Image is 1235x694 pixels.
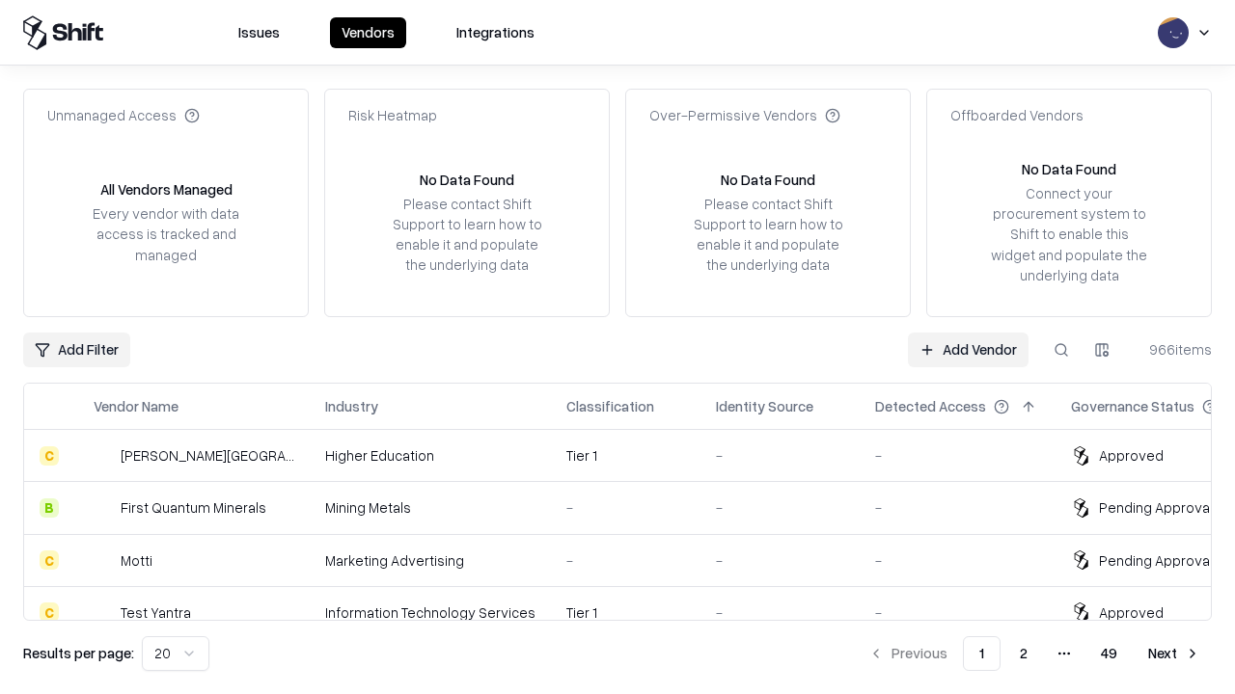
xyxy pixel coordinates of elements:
[40,602,59,622] div: C
[420,170,514,190] div: No Data Found
[908,333,1029,367] a: Add Vendor
[325,550,535,571] div: Marketing Advertising
[94,602,113,622] img: Test Yantra
[875,602,1040,623] div: -
[94,550,113,570] img: Motti
[445,17,546,48] button: Integrations
[1099,550,1213,571] div: Pending Approval
[1099,497,1213,518] div: Pending Approval
[716,602,844,623] div: -
[121,445,294,466] div: [PERSON_NAME][GEOGRAPHIC_DATA]
[649,105,840,125] div: Over-Permissive Vendors
[566,602,685,623] div: Tier 1
[950,105,1084,125] div: Offboarded Vendors
[716,396,813,416] div: Identity Source
[227,17,291,48] button: Issues
[875,445,1040,466] div: -
[94,446,113,466] img: Reichman University
[325,445,535,466] div: Higher Education
[1071,396,1194,416] div: Governance Status
[716,497,844,518] div: -
[1099,602,1164,623] div: Approved
[875,396,986,416] div: Detected Access
[121,550,152,571] div: Motti
[94,396,178,416] div: Vendor Name
[566,445,685,466] div: Tier 1
[40,446,59,466] div: C
[1085,636,1133,671] button: 49
[1135,339,1212,360] div: 966 items
[716,550,844,571] div: -
[721,170,815,190] div: No Data Found
[989,183,1149,285] div: Connect your procurement system to Shift to enable this widget and populate the underlying data
[86,203,246,264] div: Every vendor with data access is tracked and managed
[330,17,406,48] button: Vendors
[40,498,59,518] div: B
[875,550,1040,571] div: -
[325,602,535,623] div: Information Technology Services
[325,396,378,416] div: Industry
[23,333,130,367] button: Add Filter
[348,105,437,125] div: Risk Heatmap
[963,636,1001,671] button: 1
[1137,636,1212,671] button: Next
[47,105,200,125] div: Unmanaged Access
[40,550,59,570] div: C
[1022,159,1116,179] div: No Data Found
[94,498,113,518] img: First Quantum Minerals
[566,396,654,416] div: Classification
[566,550,685,571] div: -
[857,636,1212,671] nav: pagination
[1004,636,1043,671] button: 2
[387,194,547,276] div: Please contact Shift Support to learn how to enable it and populate the underlying data
[23,643,134,663] p: Results per page:
[121,497,266,518] div: First Quantum Minerals
[1099,445,1164,466] div: Approved
[121,602,191,623] div: Test Yantra
[875,497,1040,518] div: -
[566,497,685,518] div: -
[716,445,844,466] div: -
[325,497,535,518] div: Mining Metals
[688,194,848,276] div: Please contact Shift Support to learn how to enable it and populate the underlying data
[100,179,233,200] div: All Vendors Managed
